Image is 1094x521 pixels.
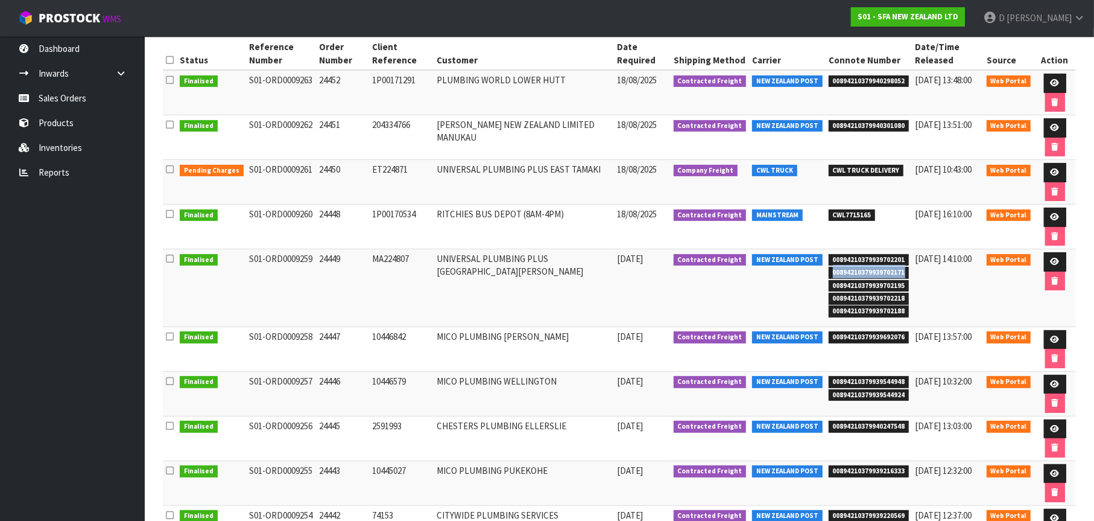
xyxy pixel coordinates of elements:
span: Finalised [180,421,218,433]
td: S01-ORD0009261 [247,160,317,205]
td: S01-ORD0009256 [247,416,317,461]
th: Source [984,37,1034,70]
td: S01-ORD0009259 [247,249,317,327]
span: 00894210379940301080 [829,120,909,132]
span: Contracted Freight [674,254,747,266]
span: [DATE] 16:10:00 [915,208,972,220]
th: Customer [434,37,613,70]
span: [PERSON_NAME] [1007,12,1072,24]
span: [DATE] 12:37:00 [915,510,972,521]
td: 10446579 [369,371,434,416]
td: 24449 [316,249,369,327]
span: NEW ZEALAND POST [752,75,823,88]
span: Company Freight [674,165,738,177]
img: cube-alt.png [18,10,33,25]
th: Status [177,37,247,70]
span: Contracted Freight [674,465,747,478]
span: [DATE] 13:51:00 [915,119,972,130]
td: 24448 [316,205,369,249]
span: MAINSTREAM [752,209,803,222]
td: PLUMBING WORLD LOWER HUTT [434,70,613,115]
span: Contracted Freight [674,376,747,388]
span: 00894210379940247548 [829,421,909,433]
td: 10446842 [369,327,434,371]
span: D [999,12,1005,24]
span: Pending Charges [180,165,244,177]
span: NEW ZEALAND POST [752,376,823,388]
span: 00894210379939692076 [829,331,909,344]
td: 10445027 [369,461,434,505]
td: 24450 [316,160,369,205]
td: 24446 [316,371,369,416]
span: CWL7715165 [829,209,876,222]
td: S01-ORD0009258 [247,327,317,371]
td: 2591993 [369,416,434,461]
td: S01-ORD0009262 [247,115,317,160]
span: [DATE] [617,510,643,521]
th: Order Number [316,37,369,70]
span: [DATE] 10:32:00 [915,376,972,387]
td: 24451 [316,115,369,160]
td: MICO PLUMBING WELLINGTON [434,371,613,416]
td: MICO PLUMBING [PERSON_NAME] [434,327,613,371]
td: S01-ORD0009260 [247,205,317,249]
span: [DATE] 13:03:00 [915,420,972,432]
span: Contracted Freight [674,209,747,222]
span: 00894210379939544948 [829,376,909,388]
span: 00894210379939702201 [829,254,909,266]
strong: S01 - SFA NEW ZEALAND LTD [858,11,958,22]
span: 18/08/2025 [617,119,657,130]
td: CHESTERS PLUMBING ELLERSLIE [434,416,613,461]
th: Carrier [749,37,826,70]
span: Finalised [180,254,218,266]
span: Web Portal [987,465,1031,478]
small: WMS [103,13,121,25]
td: UNIVERSAL PLUMBING PLUS [GEOGRAPHIC_DATA][PERSON_NAME] [434,249,613,327]
span: 18/08/2025 [617,74,657,86]
span: Finalised [180,376,218,388]
span: CWL TRUCK [752,165,797,177]
th: Client Reference [369,37,434,70]
span: Contracted Freight [674,331,747,344]
span: Web Portal [987,376,1031,388]
span: Finalised [180,209,218,222]
span: [DATE] 10:43:00 [915,164,972,175]
span: [DATE] 12:32:00 [915,465,972,476]
td: S01-ORD0009257 [247,371,317,416]
span: [DATE] 13:57:00 [915,331,972,342]
span: [DATE] [617,465,643,476]
span: 00894210379939544924 [829,389,909,401]
td: 24452 [316,70,369,115]
span: [DATE] [617,420,643,432]
span: [DATE] 13:48:00 [915,74,972,86]
span: Finalised [180,75,218,88]
td: MICO PLUMBING PUKEKOHE [434,461,613,505]
span: Finalised [180,120,218,132]
span: NEW ZEALAND POST [752,120,823,132]
td: 204334766 [369,115,434,160]
th: Reference Number [247,37,317,70]
span: NEW ZEALAND POST [752,465,823,478]
span: [DATE] 14:10:00 [915,253,972,264]
span: Contracted Freight [674,421,747,433]
span: Web Portal [987,120,1031,132]
td: S01-ORD0009255 [247,461,317,505]
td: ET224871 [369,160,434,205]
th: Date/Time Released [912,37,984,70]
span: NEW ZEALAND POST [752,331,823,344]
th: Connote Number [826,37,912,70]
span: 00894210379939216333 [829,465,909,478]
span: 18/08/2025 [617,164,657,175]
th: Action [1034,37,1076,70]
span: 00894210379940298052 [829,75,909,88]
span: Web Portal [987,75,1031,88]
td: RITCHIES BUS DEPOT (8AM-4PM) [434,205,613,249]
td: 24443 [316,461,369,505]
span: [DATE] [617,376,643,387]
span: Web Portal [987,421,1031,433]
span: ProStock [39,10,100,26]
span: Web Portal [987,209,1031,222]
span: Web Portal [987,254,1031,266]
span: Web Portal [987,331,1031,344]
td: UNIVERSAL PLUMBING PLUS EAST TAMAKI [434,160,613,205]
